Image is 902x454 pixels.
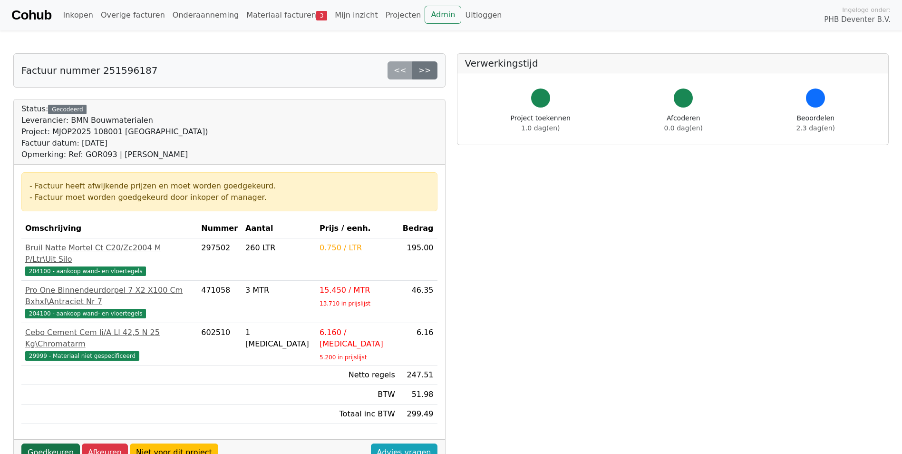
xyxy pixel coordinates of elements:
[399,219,437,238] th: Bedrag
[21,115,208,126] div: Leverancier: BMN Bouwmaterialen
[25,285,194,307] div: Pro One Binnendeurdorpel 7 X2 X100 Cm Bxhxl\Antraciet Nr 7
[242,219,316,238] th: Aantal
[21,149,208,160] div: Opmerking: Ref: GOR093 | [PERSON_NAME]
[25,242,194,265] div: Bruil Natte Mortel Ct C20/Zc2004 M P/Ltr\Uit Silo
[320,354,367,361] sub: 5.200 in prijslijst
[21,219,197,238] th: Omschrijving
[399,365,437,385] td: 247.51
[796,124,835,132] span: 2.3 dag(en)
[320,285,395,296] div: 15.450 / MTR
[245,285,312,296] div: 3 MTR
[29,192,429,203] div: - Factuur moet worden goedgekeurd door inkoper of manager.
[664,113,703,133] div: Afcoderen
[21,103,208,160] div: Status:
[25,285,194,319] a: Pro One Binnendeurdorpel 7 X2 X100 Cm Bxhxl\Antraciet Nr 7204100 - aankoop wand- en vloertegels
[316,219,399,238] th: Prijs / eenh.
[461,6,505,25] a: Uitloggen
[25,327,194,361] a: Cebo Cement Cem Ii/A Ll 42,5 N 25 Kg\Chromatarm29999 - Materiaal niet gespecificeerd
[197,323,242,365] td: 602510
[316,11,327,20] span: 3
[21,138,208,149] div: Factuur datum: [DATE]
[169,6,242,25] a: Onderaanneming
[399,238,437,281] td: 195.00
[399,281,437,323] td: 46.35
[59,6,97,25] a: Inkopen
[320,242,395,254] div: 0.750 / LTR
[316,365,399,385] td: Netto regels
[511,113,571,133] div: Project toekennen
[425,6,461,24] a: Admin
[412,61,437,79] a: >>
[842,5,891,14] span: Ingelogd onder:
[320,300,370,307] sub: 13.710 in prijslijst
[197,219,242,238] th: Nummer
[316,405,399,424] td: Totaal inc BTW
[796,113,835,133] div: Beoordelen
[21,65,157,76] h5: Factuur nummer 251596187
[197,281,242,323] td: 471058
[382,6,425,25] a: Projecten
[465,58,881,69] h5: Verwerkingstijd
[29,180,429,192] div: - Factuur heeft afwijkende prijzen en moet worden goedgekeurd.
[25,266,146,276] span: 204100 - aankoop wand- en vloertegels
[11,4,51,27] a: Cohub
[316,385,399,405] td: BTW
[25,309,146,318] span: 204100 - aankoop wand- en vloertegels
[25,351,139,361] span: 29999 - Materiaal niet gespecificeerd
[521,124,560,132] span: 1.0 dag(en)
[245,327,312,350] div: 1 [MEDICAL_DATA]
[97,6,169,25] a: Overige facturen
[824,14,891,25] span: PHB Deventer B.V.
[48,105,87,114] div: Gecodeerd
[664,124,703,132] span: 0.0 dag(en)
[399,323,437,365] td: 6.16
[21,126,208,138] div: Project: MJOP2025 108001 [GEOGRAPHIC_DATA])
[25,242,194,276] a: Bruil Natte Mortel Ct C20/Zc2004 M P/Ltr\Uit Silo204100 - aankoop wand- en vloertegels
[242,6,331,25] a: Materiaal facturen3
[197,238,242,281] td: 297502
[399,385,437,405] td: 51.98
[399,405,437,424] td: 299.49
[25,327,194,350] div: Cebo Cement Cem Ii/A Ll 42,5 N 25 Kg\Chromatarm
[331,6,382,25] a: Mijn inzicht
[320,327,395,350] div: 6.160 / [MEDICAL_DATA]
[245,242,312,254] div: 260 LTR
